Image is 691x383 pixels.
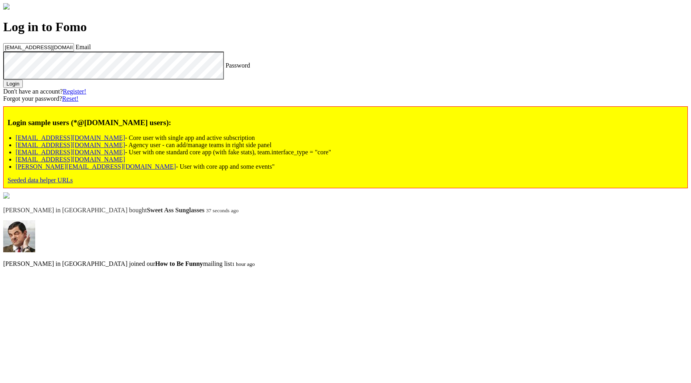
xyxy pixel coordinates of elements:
a: Seeded data helper URLs [8,177,73,184]
a: Register! [63,88,86,95]
a: [PERSON_NAME][EMAIL_ADDRESS][DOMAIN_NAME] [16,163,176,170]
label: Email [76,44,91,50]
a: Reset! [62,95,78,102]
b: How to Be Funny [155,260,203,267]
a: [EMAIL_ADDRESS][DOMAIN_NAME] [16,156,125,163]
small: 37 seconds ago [206,207,238,213]
small: 1 hour ago [232,261,255,267]
p: [PERSON_NAME] in [GEOGRAPHIC_DATA] joined our mailing list [3,260,688,267]
li: - User with core app and some events" [16,163,683,170]
h1: Log in to Fomo [3,20,688,34]
b: Sweet Ass Sunglasses [147,207,204,213]
a: [EMAIL_ADDRESS][DOMAIN_NAME] [16,134,125,141]
a: [EMAIL_ADDRESS][DOMAIN_NAME] [16,142,125,148]
img: Fomo avatar [3,220,35,252]
img: sunglasses.png [3,192,10,199]
img: fomo-logo-gray.svg [3,3,10,10]
h3: Login sample users (*@[DOMAIN_NAME] users): [8,118,683,127]
a: [EMAIL_ADDRESS][DOMAIN_NAME] [16,149,125,156]
li: - Core user with single app and active subscription [16,134,683,142]
li: - Agency user - can add/manage teams in right side panel [16,142,683,149]
li: - User with one standard core app (with fake stats), team.interface_type = "core" [16,149,683,156]
div: Don't have an account? [3,88,688,95]
button: Login [3,80,23,88]
div: Forgot your password? [3,95,688,102]
p: [PERSON_NAME] in [GEOGRAPHIC_DATA] bought [3,207,688,214]
label: Password [226,62,250,68]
